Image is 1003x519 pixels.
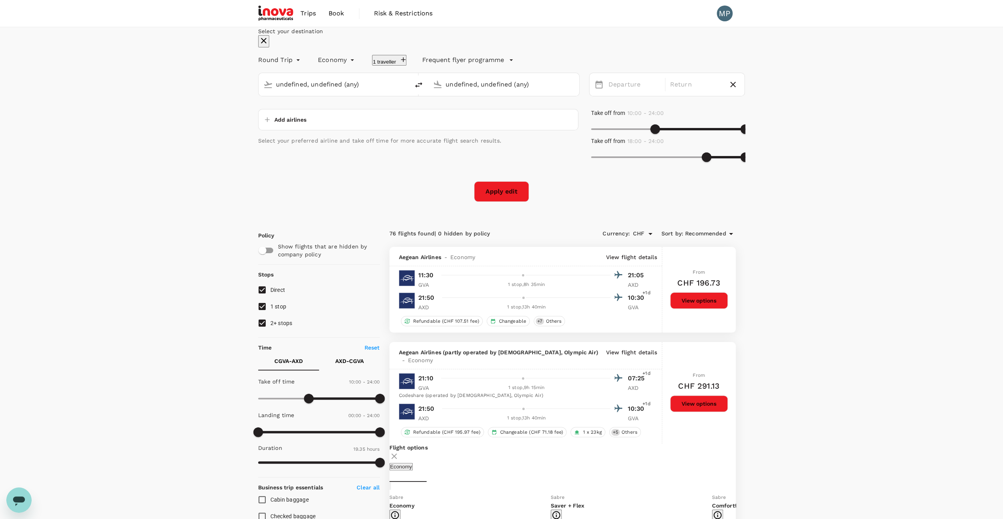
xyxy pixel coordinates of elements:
[258,411,295,419] p: Landing time
[608,80,660,89] p: Departure
[446,78,563,90] input: Going to
[274,116,306,124] p: Add airlines
[399,270,415,286] img: A3
[542,318,565,325] span: Others
[488,427,567,437] div: Changeable (CHF 71.18 fee)
[276,78,393,90] input: Depart from
[399,404,415,419] img: A3
[487,316,530,326] div: Changeable
[443,303,610,311] div: 1 stop , 13h 40min
[441,253,450,261] span: -
[418,414,438,422] p: AXD
[410,318,482,325] span: Refundable (CHF 107.51 fee)
[611,429,620,436] span: + 5
[422,55,514,65] button: Frequent flyer programme
[627,138,663,144] span: 18:00 - 24:00
[418,404,434,414] p: 21:50
[401,427,484,437] div: Refundable (CHF 195.97 fee)
[496,318,530,325] span: Changeable
[270,287,285,293] span: Direct
[551,502,712,510] p: Saver + Flex
[300,9,316,18] span: Trips
[418,271,434,280] p: 11:30
[591,110,625,116] span: Take off from
[274,357,303,365] p: CGVA - AXD
[712,495,726,500] span: Sabre
[258,444,282,452] p: Duration
[418,281,438,289] p: GVA
[418,303,438,311] p: AXD
[642,289,650,297] span: +1d
[258,54,302,66] div: Round Trip
[329,9,344,18] span: Book
[6,487,32,513] iframe: Button to launch messaging window
[318,54,356,66] div: Economy
[389,463,413,470] button: Economy
[278,243,374,258] p: Show flights that are hidden by company policy
[670,395,728,412] button: View options
[628,374,648,383] p: 07:25
[399,293,415,308] img: A3
[443,281,610,289] div: 1 stop , 8h 35min
[399,373,415,389] img: A3
[497,429,567,436] span: Changeable (CHF 71.18 fee)
[450,253,475,261] span: Economy
[670,292,728,309] button: View options
[628,414,648,422] p: GVA
[536,318,544,325] span: + 7
[606,348,657,364] p: View flight details
[389,502,551,510] p: Economy
[685,229,726,238] span: Recommended
[628,271,648,280] p: 21:05
[693,372,705,378] span: From
[349,379,380,385] span: 10:00 - 24:00
[551,495,565,500] span: Sabre
[270,496,309,503] span: Cabin baggage
[374,9,433,18] span: Risk & Restrictions
[418,293,434,303] p: 21:50
[628,384,648,392] p: AXD
[712,502,873,510] p: Comfortflex
[258,378,295,385] p: Take off time
[258,484,323,491] strong: Business trip essentials
[418,384,438,392] p: GVA
[570,427,605,437] div: 1 x 23kg
[401,316,483,326] div: Refundable (CHF 107.51 fee)
[389,229,563,238] div: 76 flights found | 0 hidden by policy
[408,356,433,364] span: Economy
[574,83,575,85] button: Open
[628,293,648,303] p: 10:30
[606,253,657,261] p: View flight details
[399,392,648,400] div: Codeshare (operated by [DEMOGRAPHIC_DATA], Olympic Air)
[270,303,287,310] span: 1 stop
[258,137,579,145] p: Select your preferred airline and take off time for more accurate flight search results.
[642,370,650,378] span: +1d
[693,269,705,275] span: From
[474,181,529,202] button: Apply edit
[618,429,640,436] span: Others
[270,320,293,326] span: 2+ stops
[443,414,610,422] div: 1 stop , 13h 40min
[335,357,364,365] p: AXD - CGVA
[661,229,683,238] span: Sort by :
[404,83,405,85] button: Open
[422,55,504,65] p: Frequent flyer programme
[642,400,650,408] span: +1d
[628,281,648,289] p: AXD
[670,80,722,89] p: Return
[258,27,745,35] div: Select your destination
[348,413,380,418] span: 00:00 - 24:00
[389,444,736,451] p: Flight options
[580,429,604,436] span: 1 x 23kg
[262,113,306,127] button: Add airlines
[258,344,272,352] p: Time
[418,374,434,383] p: 21:10
[372,55,406,66] button: 1 traveller
[399,253,441,261] span: Aegean Airlines
[628,404,648,414] p: 10:30
[399,348,598,356] span: Aegean Airlines (partly operated by [DEMOGRAPHIC_DATA], Olympic Air)
[258,231,265,239] p: Policy
[677,276,720,289] h6: CHF 196.73
[365,344,380,352] p: Reset
[627,110,663,116] span: 10:00 - 24:00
